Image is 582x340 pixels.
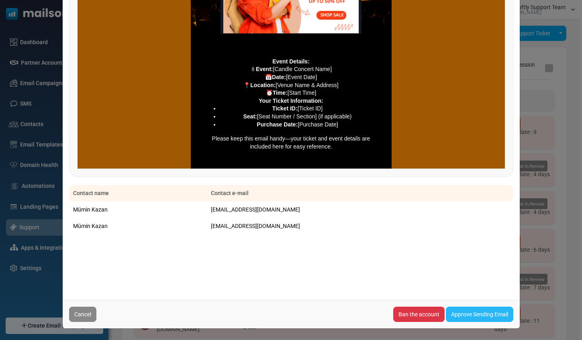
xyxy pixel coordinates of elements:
[257,121,298,128] strong: Purchase Date:
[272,58,310,65] strong: Event Details:
[220,105,376,113] p: [Ticket ID]
[220,113,376,121] p: [Seat Number / Section] (if applicable)
[220,121,376,129] p: [Purchase Date]
[446,307,513,322] a: Approve Sending Email
[250,82,276,88] strong: Location:
[256,66,273,72] strong: Event:
[207,185,513,202] th: Contact e-mail
[69,185,207,202] th: Contact name
[272,74,286,80] strong: Date:
[259,98,323,104] strong: Your Ticket Information:
[243,113,257,120] strong: Seat:
[207,218,513,234] td: [EMAIL_ADDRESS][DOMAIN_NAME]
[69,202,207,218] td: Mümin Kazan
[69,218,207,234] td: Mümin Kazan
[272,105,298,112] strong: Ticket ID:
[207,202,513,218] td: [EMAIL_ADDRESS][DOMAIN_NAME]
[69,307,96,322] button: Cancel
[393,307,445,322] a: Ban the account
[273,90,288,96] strong: Time:
[207,58,376,97] p: 🕯 [Candle Concert Name] 📅 [Event Date] 📍 [Venue Name & Address] ⏰ [Start Time]
[207,135,376,151] p: Please keep this email handy—your ticket and event details are included here for easy reference.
